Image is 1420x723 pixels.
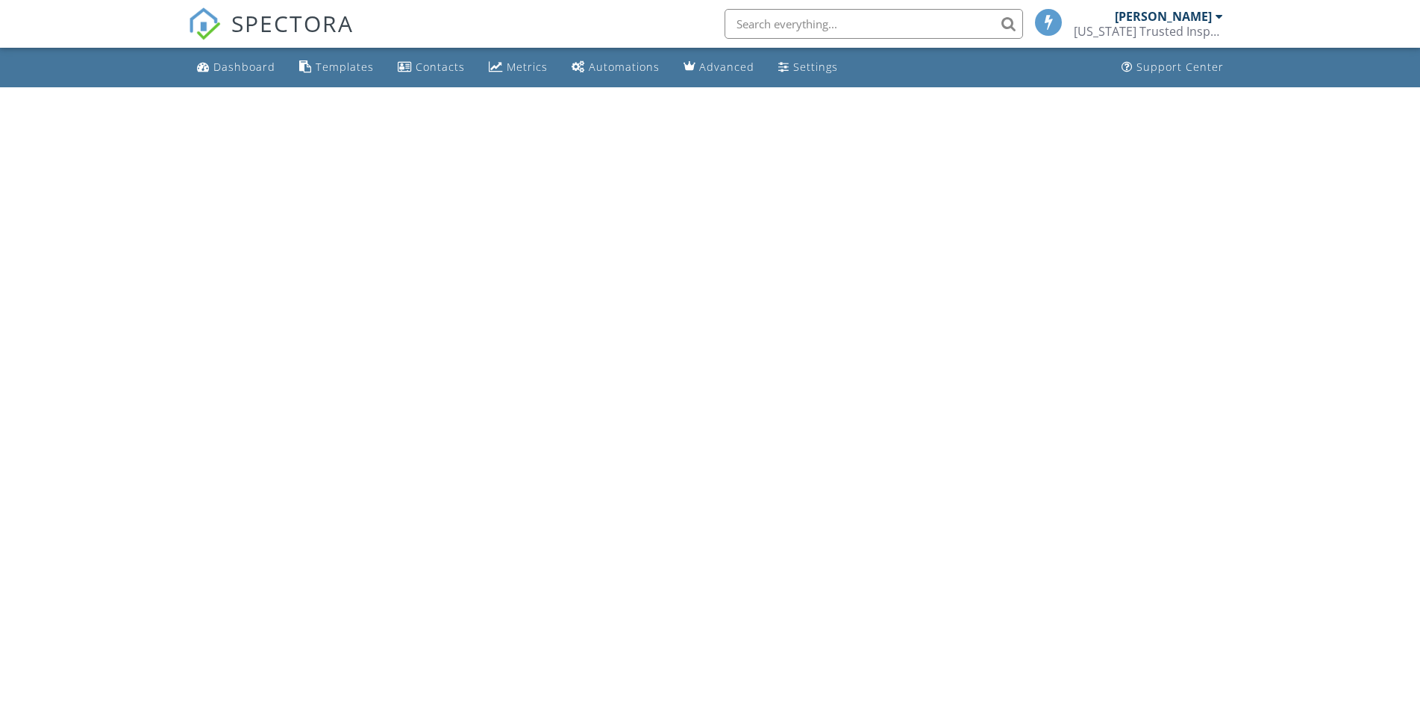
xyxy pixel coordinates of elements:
[725,9,1023,39] input: Search everything...
[589,60,660,74] div: Automations
[213,60,275,74] div: Dashboard
[1116,54,1230,81] a: Support Center
[188,20,354,51] a: SPECTORA
[316,60,374,74] div: Templates
[231,7,354,39] span: SPECTORA
[188,7,221,40] img: The Best Home Inspection Software - Spectora
[793,60,838,74] div: Settings
[191,54,281,81] a: Dashboard
[566,54,666,81] a: Automations (Basic)
[483,54,554,81] a: Metrics
[678,54,760,81] a: Advanced
[699,60,754,74] div: Advanced
[392,54,471,81] a: Contacts
[507,60,548,74] div: Metrics
[1136,60,1224,74] div: Support Center
[1115,9,1212,24] div: [PERSON_NAME]
[772,54,844,81] a: Settings
[416,60,465,74] div: Contacts
[293,54,380,81] a: Templates
[1074,24,1223,39] div: Wyoming Trusted Inspections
